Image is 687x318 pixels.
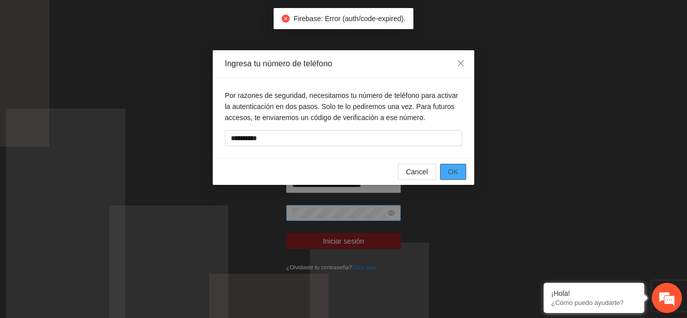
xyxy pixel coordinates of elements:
div: ¡Hola! [551,289,637,297]
button: OK [440,164,466,180]
span: Cancel [406,166,428,177]
button: Close [447,50,474,77]
span: close [457,59,465,67]
textarea: Escriba su mensaje y pulse “Intro” [5,211,192,247]
div: Chatee con nosotros ahora [52,51,169,64]
div: Ingresa tu número de teléfono [225,58,462,69]
p: ¿Cómo puedo ayudarte? [551,299,637,306]
button: Cancel [398,164,436,180]
p: Por razones de seguridad, necesitamos tu número de teléfono para activar la autenticación en dos ... [225,90,462,123]
span: Estamos en línea. [58,102,139,204]
span: OK [448,166,458,177]
span: close-circle [282,15,290,23]
span: Firebase: Error (auth/code-expired). [294,15,406,23]
div: Minimizar ventana de chat en vivo [165,5,189,29]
